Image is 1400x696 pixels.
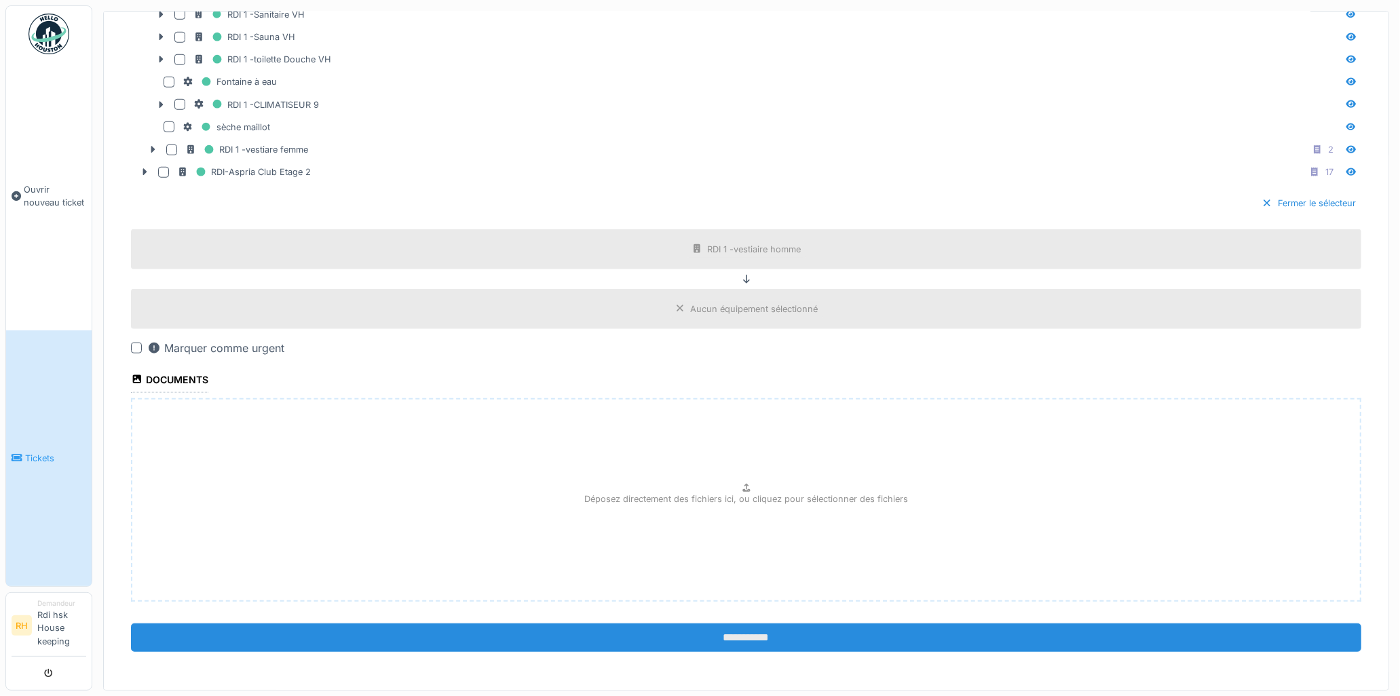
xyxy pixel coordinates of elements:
div: Demandeur [37,598,86,608]
div: RDI 1 -Sanitaire VH [193,6,305,23]
span: Ouvrir nouveau ticket [24,183,86,209]
li: Rdi hsk House keeping [37,598,86,653]
span: Tickets [25,452,86,465]
p: Déposez directement des fichiers ici, ou cliquez pour sélectionner des fichiers [584,492,908,505]
div: Aucun équipement sélectionné [691,303,818,315]
div: Marquer comme urgent [147,340,284,356]
a: Ouvrir nouveau ticket [6,62,92,330]
div: RDI 1 -CLIMATISEUR 9 [193,96,319,113]
div: 17 [1325,166,1333,178]
div: Fermer le sélecteur [1256,194,1361,212]
div: RDI 1 -Sauna VH [193,28,295,45]
div: Documents [131,370,208,393]
li: RH [12,615,32,636]
a: RH DemandeurRdi hsk House keeping [12,598,86,657]
div: 2 [1328,143,1333,156]
div: RDI 1 -vestiare femme [185,141,308,158]
div: RDI-Aspria Club Etage 2 [177,163,311,180]
img: Badge_color-CXgf-gQk.svg [29,14,69,54]
div: RDI 1 -vestiaire homme [708,243,801,256]
div: Fontaine à eau [183,73,277,90]
div: RDI 1 -toilette Douche VH [193,51,331,68]
div: sèche maillot [183,119,270,136]
a: Tickets [6,330,92,586]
